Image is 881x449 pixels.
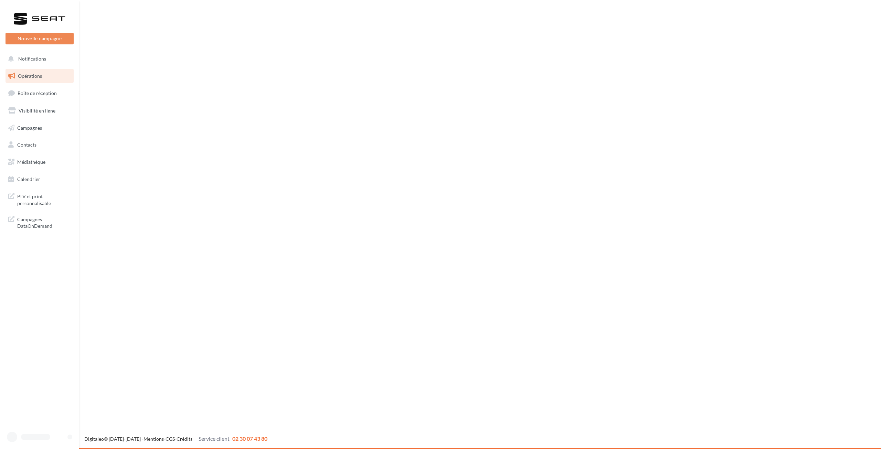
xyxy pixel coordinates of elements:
span: Boîte de réception [18,90,57,96]
a: PLV et print personnalisable [4,189,75,209]
a: Visibilité en ligne [4,104,75,118]
a: Campagnes DataOnDemand [4,212,75,232]
a: Médiathèque [4,155,75,169]
a: Mentions [144,436,164,442]
span: Contacts [17,142,36,148]
span: PLV et print personnalisable [17,192,71,206]
a: CGS [166,436,175,442]
span: Service client [199,435,230,442]
a: Crédits [177,436,192,442]
button: Nouvelle campagne [6,33,74,44]
span: Campagnes [17,125,42,130]
span: Opérations [18,73,42,79]
span: Campagnes DataOnDemand [17,215,71,229]
span: 02 30 07 43 80 [232,435,267,442]
span: Calendrier [17,176,40,182]
a: Opérations [4,69,75,83]
a: Boîte de réception [4,86,75,100]
span: © [DATE]-[DATE] - - - [84,436,267,442]
a: Calendrier [4,172,75,186]
button: Notifications [4,52,72,66]
span: Notifications [18,56,46,62]
a: Digitaleo [84,436,104,442]
span: Médiathèque [17,159,45,165]
span: Visibilité en ligne [19,108,55,114]
a: Contacts [4,138,75,152]
a: Campagnes [4,121,75,135]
